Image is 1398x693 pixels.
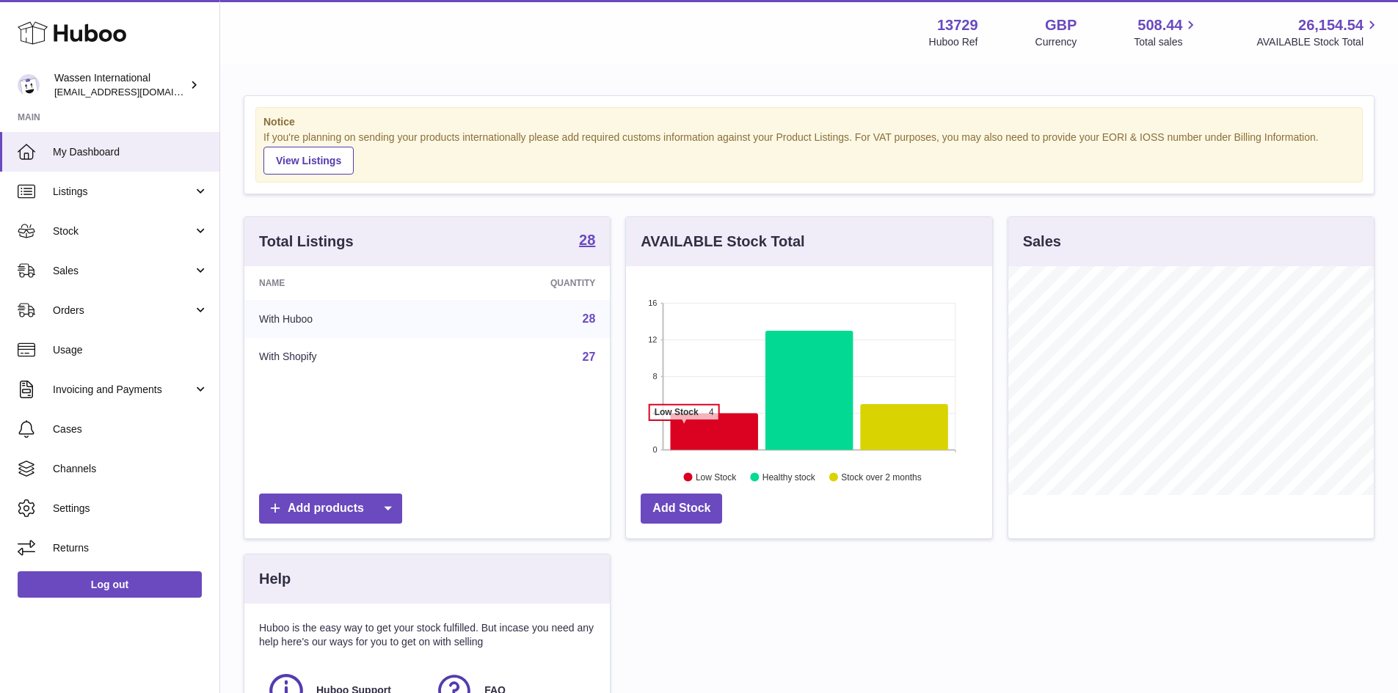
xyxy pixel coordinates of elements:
span: Invoicing and Payments [53,383,193,397]
text: 12 [649,335,658,344]
span: Channels [53,462,208,476]
a: 28 [583,312,596,325]
span: Total sales [1134,35,1199,49]
th: Quantity [442,266,611,300]
text: 8 [653,372,658,381]
a: 27 [583,351,596,363]
div: Huboo Ref [929,35,978,49]
span: Sales [53,264,193,278]
a: View Listings [263,147,354,175]
text: 16 [649,298,658,307]
td: With Shopify [244,338,442,376]
span: 508.44 [1137,15,1182,35]
strong: Notice [263,115,1355,129]
span: [EMAIL_ADDRESS][DOMAIN_NAME] [54,86,216,98]
a: Add products [259,494,402,524]
text: Low Stock [696,472,737,482]
a: Add Stock [641,494,722,524]
p: Huboo is the easy way to get your stock fulfilled. But incase you need any help here's our ways f... [259,621,595,649]
th: Name [244,266,442,300]
td: With Huboo [244,300,442,338]
div: If you're planning on sending your products internationally please add required customs informati... [263,131,1355,175]
tspan: Low Stock [655,407,699,417]
img: internationalsupplychain@wassen.com [18,74,40,96]
a: 28 [579,232,595,250]
a: 26,154.54 AVAILABLE Stock Total [1256,15,1380,49]
strong: GBP [1045,15,1077,35]
strong: 13729 [937,15,978,35]
text: Healthy stock [762,472,816,482]
span: AVAILABLE Stock Total [1256,35,1380,49]
span: Usage [53,343,208,357]
tspan: 4 [709,407,714,417]
h3: AVAILABLE Stock Total [641,232,804,252]
div: Currency [1035,35,1077,49]
span: Stock [53,224,193,238]
span: 26,154.54 [1298,15,1364,35]
h3: Sales [1023,232,1061,252]
h3: Help [259,569,291,589]
text: Stock over 2 months [842,472,922,482]
span: Orders [53,304,193,318]
span: Cases [53,422,208,436]
h3: Total Listings [259,232,354,252]
text: 0 [653,445,658,454]
span: Returns [53,541,208,555]
a: Log out [18,571,202,598]
strong: 28 [579,232,595,247]
span: Settings [53,502,208,516]
a: 508.44 Total sales [1134,15,1199,49]
span: My Dashboard [53,145,208,159]
span: Listings [53,185,193,199]
div: Wassen International [54,71,186,99]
